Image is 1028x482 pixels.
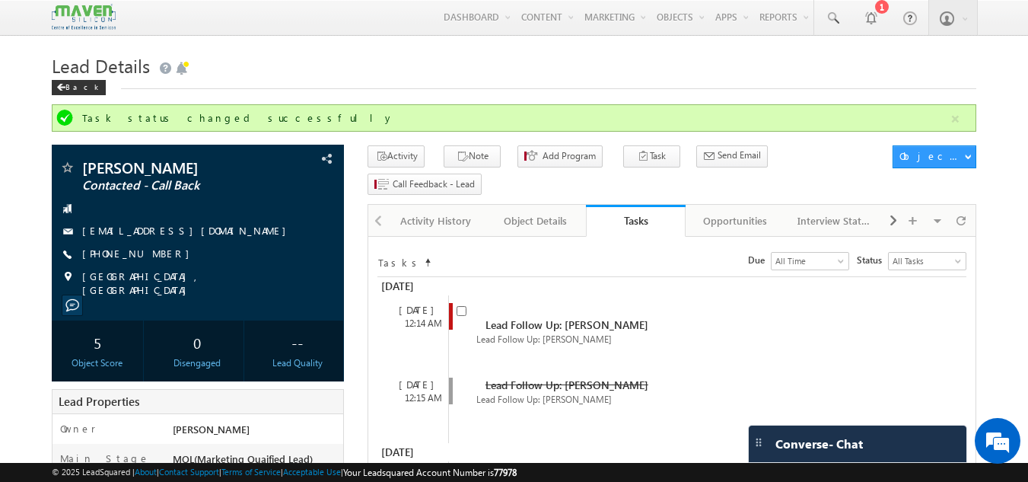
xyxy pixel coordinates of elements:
[82,178,263,193] span: Contacted - Call Back
[60,452,150,465] label: Main Stage
[893,145,976,168] button: Object Actions
[52,4,116,30] img: Custom Logo
[772,254,845,268] span: All Time
[753,436,765,448] img: carter-drag
[899,149,964,163] div: Object Actions
[686,205,785,237] a: Opportunities
[486,205,586,237] a: Object Details
[173,423,250,436] span: [PERSON_NAME]
[476,334,612,345] span: Lead Follow Up: [PERSON_NAME]
[52,465,517,480] span: © 2025 LeadSquared | | | | |
[586,205,686,237] a: Tasks
[387,205,486,237] a: Activity History
[169,452,344,473] div: MQL(Marketing Quaified Lead)
[82,111,950,125] div: Task status changed successfully
[498,212,572,230] div: Object Details
[785,205,885,237] a: Interview Status
[476,394,612,405] span: Lead Follow Up: [PERSON_NAME]
[56,328,140,356] div: 5
[59,394,139,409] span: Lead Properties
[52,80,106,95] div: Back
[343,467,517,478] span: Your Leadsquared Account Number is
[485,318,648,332] span: Lead Follow Up: [PERSON_NAME]
[60,422,96,436] label: Owner
[889,254,962,268] span: All Tasks
[771,252,849,270] a: All Time
[623,145,680,168] button: Task
[444,145,501,168] button: Note
[82,270,318,297] span: [GEOGRAPHIC_DATA], [GEOGRAPHIC_DATA]
[494,467,517,478] span: 77978
[377,443,447,461] div: [DATE]
[385,317,448,330] div: 12:14 AM
[82,247,197,262] span: [PHONE_NUMBER]
[377,277,447,295] div: [DATE]
[857,254,888,267] span: Status
[255,328,339,356] div: --
[255,356,339,370] div: Lead Quality
[283,467,341,477] a: Acceptable Use
[385,391,448,405] div: 12:15 AM
[888,252,966,270] a: All Tasks
[517,145,603,168] button: Add Program
[775,437,863,451] span: Converse - Chat
[385,378,448,391] div: [DATE]
[377,252,423,270] td: Tasks
[393,177,475,191] span: Call Feedback - Lead
[399,212,473,230] div: Activity History
[368,145,425,168] button: Activity
[543,149,596,163] span: Add Program
[52,53,150,78] span: Lead Details
[485,378,648,392] span: Lead Follow Up: [PERSON_NAME]
[82,160,263,175] span: [PERSON_NAME]
[797,212,871,230] div: Interview Status
[696,145,768,168] button: Send Email
[718,148,761,162] span: Send Email
[748,254,771,267] span: Due
[155,328,240,356] div: 0
[597,213,674,228] div: Tasks
[135,467,157,477] a: About
[368,174,482,196] button: Call Feedback - Lead
[424,253,431,267] span: Sort Timeline
[159,467,219,477] a: Contact Support
[385,303,448,317] div: [DATE]
[56,356,140,370] div: Object Score
[82,224,294,237] a: [EMAIL_ADDRESS][DOMAIN_NAME]
[221,467,281,477] a: Terms of Service
[52,79,113,92] a: Back
[698,212,772,230] div: Opportunities
[155,356,240,370] div: Disengaged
